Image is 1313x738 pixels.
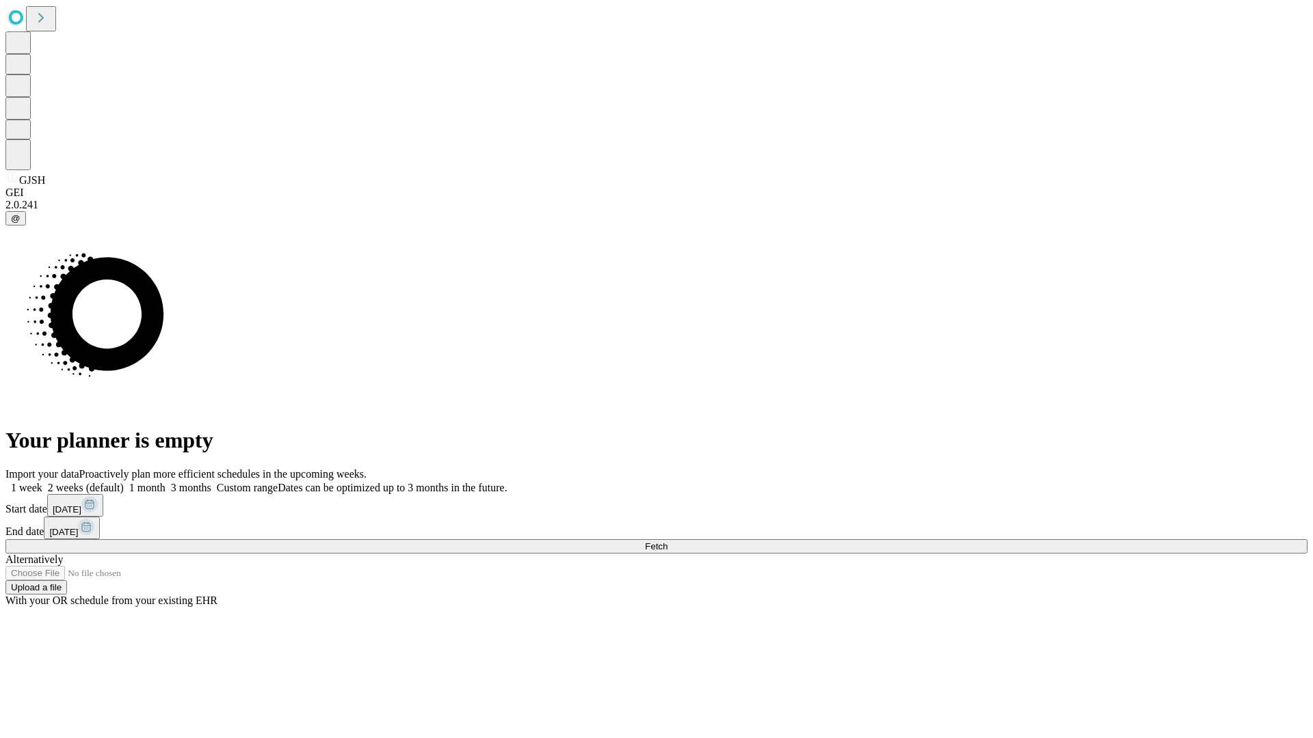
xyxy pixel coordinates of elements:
span: [DATE] [49,527,78,537]
div: GEI [5,187,1308,199]
h1: Your planner is empty [5,428,1308,453]
span: [DATE] [53,504,81,515]
span: 1 week [11,482,42,493]
span: Proactively plan more efficient schedules in the upcoming weeks. [79,468,367,480]
div: Start date [5,494,1308,517]
span: 1 month [129,482,165,493]
button: [DATE] [47,494,103,517]
span: Custom range [217,482,278,493]
button: @ [5,211,26,225]
span: With your OR schedule from your existing EHR [5,594,217,606]
span: Alternatively [5,553,63,565]
span: 2 weeks (default) [48,482,124,493]
span: Fetch [645,541,667,551]
button: Upload a file [5,580,67,594]
span: GJSH [19,174,45,186]
button: [DATE] [44,517,100,539]
div: End date [5,517,1308,539]
span: Dates can be optimized up to 3 months in the future. [278,482,507,493]
span: @ [11,213,21,223]
div: 2.0.241 [5,199,1308,211]
button: Fetch [5,539,1308,553]
span: 3 months [171,482,211,493]
span: Import your data [5,468,79,480]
